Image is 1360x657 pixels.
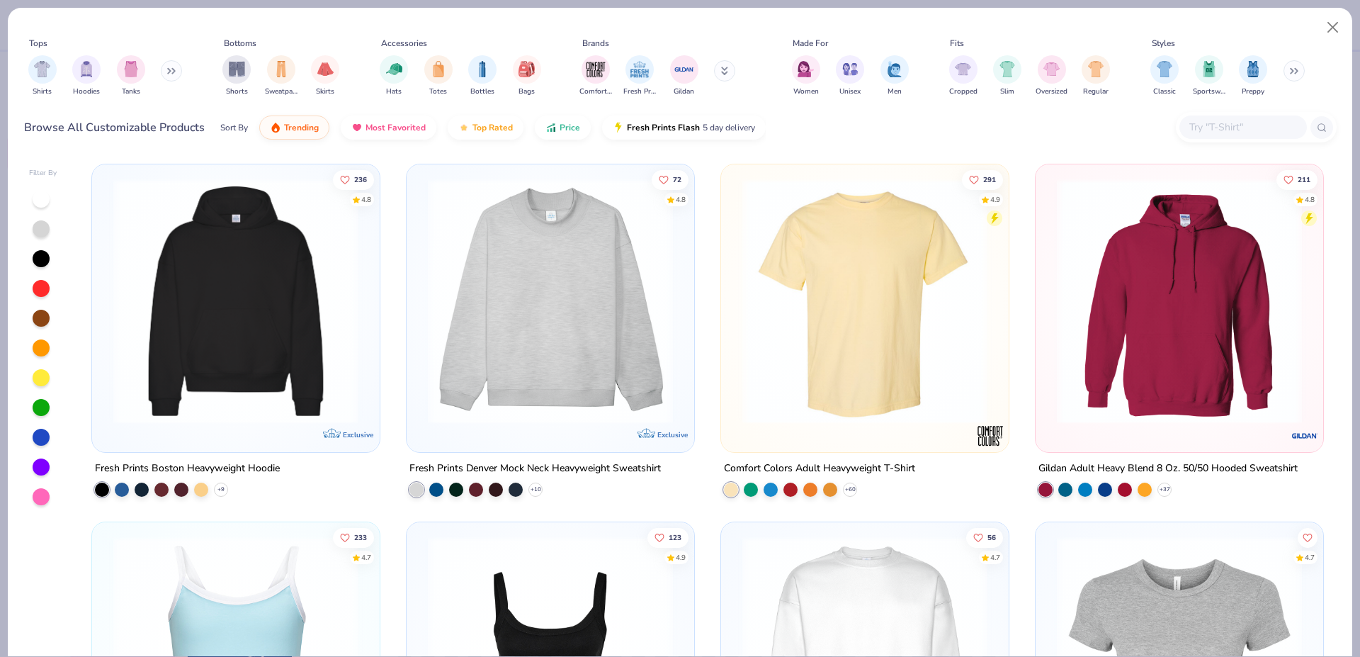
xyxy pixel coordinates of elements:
[431,61,446,77] img: Totes Image
[647,527,688,547] button: Like
[999,61,1015,77] img: Slim Image
[1276,169,1317,189] button: Like
[341,116,436,140] button: Most Favorited
[513,55,541,97] button: filter button
[73,86,100,97] span: Hoodies
[95,460,280,478] div: Fresh Prints Boston Heavyweight Hoodie
[798,61,814,77] img: Women Image
[284,122,319,133] span: Trending
[949,55,977,97] div: filter for Cropped
[224,37,256,50] div: Bottoms
[844,485,855,494] span: + 60
[1305,194,1315,205] div: 4.8
[448,116,523,140] button: Top Rated
[949,86,977,97] span: Cropped
[793,37,828,50] div: Made For
[123,61,139,77] img: Tanks Image
[1082,55,1110,97] div: filter for Regular
[343,430,373,439] span: Exclusive
[623,86,656,97] span: Fresh Prints
[990,552,1000,563] div: 4.7
[106,179,365,424] img: 91acfc32-fd48-4d6b-bdad-a4c1a30ac3fc
[836,55,864,97] div: filter for Unisex
[475,61,490,77] img: Bottles Image
[34,61,50,77] img: Shirts Image
[265,55,297,97] div: filter for Sweatpants
[409,460,661,478] div: Fresh Prints Denver Mock Neck Heavyweight Sweatshirt
[222,55,251,97] div: filter for Shorts
[724,460,915,478] div: Comfort Colors Adult Heavyweight T-Shirt
[316,86,334,97] span: Skirts
[1239,55,1267,97] button: filter button
[468,55,497,97] button: filter button
[993,55,1021,97] button: filter button
[472,122,513,133] span: Top Rated
[79,61,94,77] img: Hoodies Image
[29,168,57,179] div: Filter By
[1036,86,1067,97] span: Oversized
[28,55,57,97] button: filter button
[1038,460,1298,478] div: Gildan Adult Heavy Blend 8 Oz. 50/50 Hooded Sweatshirt
[674,86,694,97] span: Gildan
[792,55,820,97] button: filter button
[1036,55,1067,97] div: filter for Oversized
[880,55,909,97] button: filter button
[117,55,145,97] button: filter button
[1082,55,1110,97] button: filter button
[950,37,964,50] div: Fits
[579,86,612,97] span: Comfort Colors
[226,86,248,97] span: Shorts
[560,122,580,133] span: Price
[311,55,339,97] div: filter for Skirts
[365,122,426,133] span: Most Favorited
[983,176,996,183] span: 291
[669,534,681,541] span: 123
[670,55,698,97] div: filter for Gildan
[270,122,281,133] img: trending.gif
[470,86,494,97] span: Bottles
[222,55,251,97] button: filter button
[518,61,534,77] img: Bags Image
[887,61,902,77] img: Men Image
[1193,86,1225,97] span: Sportswear
[386,61,402,77] img: Hats Image
[579,55,612,97] button: filter button
[1036,55,1067,97] button: filter button
[670,55,698,97] button: filter button
[1320,14,1347,41] button: Close
[793,86,819,97] span: Women
[355,534,368,541] span: 233
[1298,176,1310,183] span: 211
[839,86,861,97] span: Unisex
[29,37,47,50] div: Tops
[531,485,541,494] span: + 10
[676,552,686,563] div: 4.9
[424,55,453,97] div: filter for Totes
[535,116,591,140] button: Price
[602,116,766,140] button: Fresh Prints Flash5 day delivery
[1000,86,1014,97] span: Slim
[273,61,289,77] img: Sweatpants Image
[386,86,402,97] span: Hats
[229,61,245,77] img: Shorts Image
[1188,119,1297,135] input: Try "T-Shirt"
[987,534,996,541] span: 56
[1083,86,1109,97] span: Regular
[362,552,372,563] div: 4.7
[24,119,205,136] div: Browse All Customizable Products
[1193,55,1225,97] div: filter for Sportswear
[217,485,225,494] span: + 9
[579,55,612,97] div: filter for Comfort Colors
[351,122,363,133] img: most_fav.gif
[458,122,470,133] img: TopRated.gif
[1150,55,1179,97] div: filter for Classic
[990,194,1000,205] div: 4.9
[792,55,820,97] div: filter for Women
[629,59,650,80] img: Fresh Prints Image
[513,55,541,97] div: filter for Bags
[311,55,339,97] button: filter button
[1245,61,1261,77] img: Preppy Image
[613,122,624,133] img: flash.gif
[652,169,688,189] button: Like
[72,55,101,97] div: filter for Hoodies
